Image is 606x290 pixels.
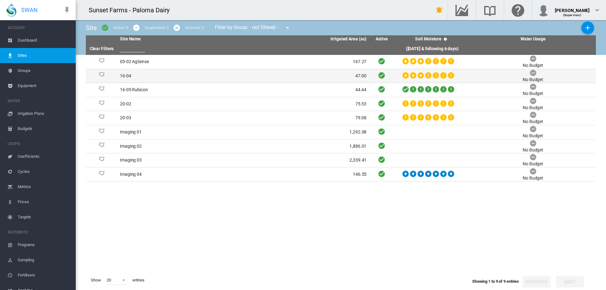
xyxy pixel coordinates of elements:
tr: Site Id: 35400 Imaging 02 1,886.01 No Budget [86,139,596,154]
span: Metrics [18,179,71,194]
div: Site Id: 31722 [88,171,115,178]
td: 2,339.41 [243,153,369,167]
img: 1.svg [98,86,105,94]
td: 20-03 [117,111,243,125]
span: Groups [18,63,71,78]
td: 1,886.01 [243,139,369,153]
span: (Supervisor) [563,13,582,17]
div: Sunset Farms - Paloma Dairy [89,6,175,15]
tr: Site Id: 31722 Imaging 04 146.55 No Budget [86,168,596,182]
md-icon: Search the knowledge base [482,6,497,14]
md-icon: icon-pin [63,6,71,14]
div: No Budget [523,175,543,181]
td: 79.08 [243,111,369,125]
span: Fertilisers [18,268,71,283]
div: No Budget [523,161,543,167]
a: Clear Filters [90,46,114,51]
div: No Budget [523,119,543,125]
td: 146.55 [243,168,369,181]
button: icon-bell-ring [433,4,446,16]
tr: Site Id: 31729 20-03 79.08 No Budget [86,111,596,125]
div: Active: 9 [113,25,128,31]
span: Programs [18,237,71,252]
div: Site Id: 35400 [88,142,115,150]
td: 75.53 [243,97,369,111]
span: Budgets [18,121,71,136]
span: WATER [8,96,71,106]
span: Site [86,24,97,32]
span: entries [130,275,147,286]
span: Showing 1 to 9 of 9 entries [472,279,519,284]
span: Irrigation Plans [18,106,71,121]
div: Site Id: 35399 [88,128,115,136]
div: No Budget [523,62,543,69]
th: Water Usage [470,35,596,43]
img: 1.svg [98,128,105,136]
td: 16-05 Rubicon [117,83,243,97]
button: Add New Site, define start date [581,21,594,34]
td: Imaging 04 [117,168,243,181]
button: icon-menu-down [281,21,294,34]
img: 1.svg [98,72,105,80]
md-icon: icon-bell-ring [436,6,443,14]
span: Equipment [18,78,71,93]
td: 1,292.08 [243,125,369,139]
div: No Budget [523,91,543,97]
span: SWAN [21,6,38,14]
img: 1.svg [98,114,105,122]
div: Suspended: 0 [145,25,169,31]
tr: Site Id: 35401 Imaging 03 2,339.41 No Budget [86,153,596,168]
img: SWAN-Landscape-Logo-Colour-drop.png [6,3,16,17]
span: Targets [18,210,71,225]
div: Site Id: 35401 [88,157,115,164]
span: NUTRIENTS [8,227,71,237]
div: No Budget [523,105,543,111]
md-icon: icon-cancel [173,24,181,32]
div: Filter by Group: - not filtered - [210,21,296,34]
div: [PERSON_NAME] [555,5,590,11]
td: 05-02 AgSense [117,55,243,69]
div: Site Id: 32814 [88,72,115,80]
md-icon: icon-chevron-down [593,6,601,14]
th: ([DATE] & following 6 days) [394,43,470,55]
md-icon: Go to the Data Hub [454,6,469,14]
td: Imaging 02 [117,139,243,153]
td: Imaging 03 [117,153,243,167]
span: Coefficients [18,149,71,164]
md-icon: icon-minus-circle [133,24,140,32]
img: 1.svg [98,171,105,178]
td: Imaging 01 [117,125,243,139]
th: Soil Moisture [394,35,470,43]
td: 47.00 [243,69,369,83]
div: Site Id: 31729 [88,114,115,122]
td: 167.27 [243,55,369,69]
tr: Site Id: 31725 16-05 Rubicon 44.44 No Budget [86,83,596,97]
tr: Site Id: 35399 Imaging 01 1,292.08 No Budget [86,125,596,139]
span: Sampling [18,252,71,268]
div: Site Id: 31727 [88,100,115,108]
md-icon: Click here for help [510,6,526,14]
tr: Site Id: 31727 20-02 75.53 No Budget [86,97,596,111]
div: 20 [107,278,111,282]
div: Site Id: 31724 [88,58,115,66]
md-icon: icon-plus [584,24,591,32]
div: No Budget [523,77,543,83]
span: Show [88,275,104,286]
th: Active [369,35,394,43]
span: Cycles [18,164,71,179]
td: 20-02 [117,97,243,111]
span: Dashboard [18,33,71,48]
span: Sites [18,48,71,63]
img: profile.jpg [537,4,550,16]
button: Next [556,276,584,287]
th: Site Name [117,35,243,43]
div: Site Id: 31725 [88,86,115,94]
span: CROPS [8,139,71,149]
img: 1.svg [98,100,105,108]
span: ACCOUNT [8,23,71,33]
th: Irrigated Area (ac) [243,35,369,43]
div: Archived: 0 [185,25,204,31]
md-icon: icon-help-circle [442,35,449,43]
span: Prices [18,194,71,210]
img: 1.svg [98,157,105,164]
